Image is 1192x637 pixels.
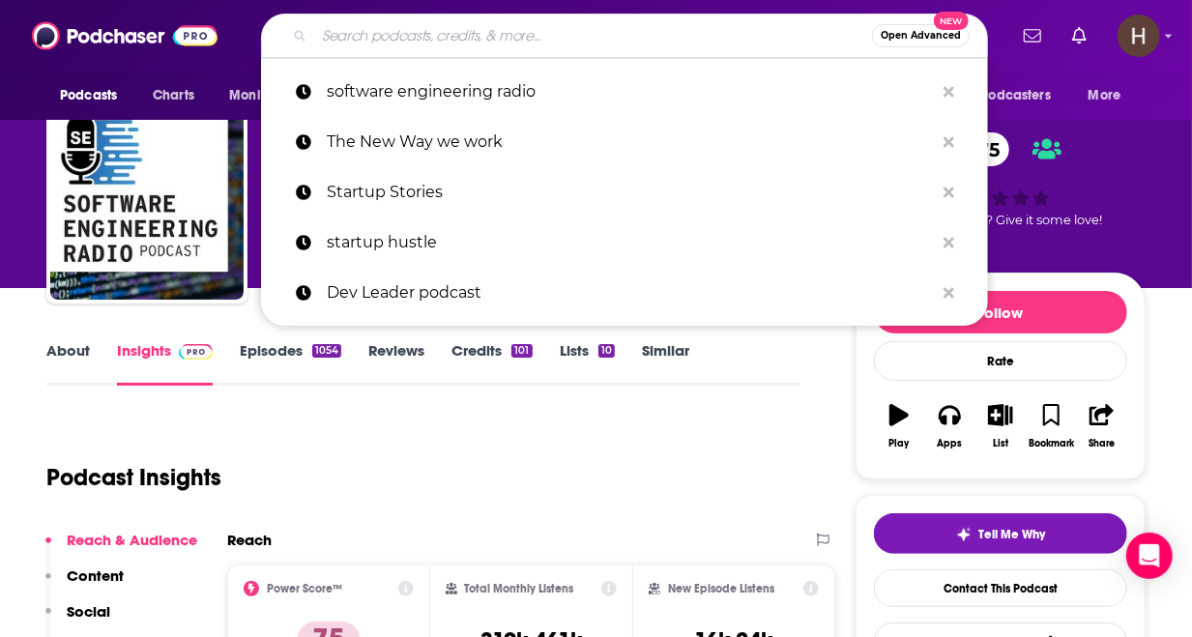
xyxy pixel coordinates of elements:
[312,344,341,358] div: 1054
[67,566,124,585] p: Content
[924,391,974,461] button: Apps
[1118,14,1160,57] img: User Profile
[511,344,532,358] div: 101
[889,438,910,449] div: Play
[50,106,244,300] img: Software Engineering Radio - the podcast for professional software developers
[327,67,934,117] p: software engineering radio
[1016,19,1049,52] a: Show notifications dropdown
[67,602,110,621] p: Social
[314,20,872,51] input: Search podcasts, credits, & more...
[1026,391,1076,461] button: Bookmark
[117,341,213,386] a: InsightsPodchaser Pro
[945,77,1079,114] button: open menu
[958,82,1051,109] span: For Podcasters
[261,268,988,318] a: Dev Leader podcast
[975,391,1026,461] button: List
[872,24,970,47] button: Open AdvancedNew
[261,217,988,268] a: startup hustle
[327,217,934,268] p: startup hustle
[874,341,1127,381] div: Rate
[153,82,194,109] span: Charts
[327,268,934,318] p: Dev Leader podcast
[979,527,1046,542] span: Tell Me Why
[1077,391,1127,461] button: Share
[1029,438,1074,449] div: Bookmark
[45,531,197,566] button: Reach & Audience
[1064,19,1094,52] a: Show notifications dropdown
[261,117,988,167] a: The New Way we work
[368,341,424,386] a: Reviews
[938,438,963,449] div: Apps
[227,531,272,549] h2: Reach
[229,82,298,109] span: Monitoring
[1126,533,1173,579] div: Open Intercom Messenger
[240,341,341,386] a: Episodes1054
[465,582,574,595] h2: Total Monthly Listens
[899,213,1102,227] span: Good podcast? Give it some love!
[1118,14,1160,57] span: Logged in as M1ndsharePR
[46,463,221,492] h1: Podcast Insights
[60,82,117,109] span: Podcasts
[874,391,924,461] button: Play
[216,77,323,114] button: open menu
[46,341,90,386] a: About
[956,527,972,542] img: tell me why sparkle
[67,531,197,549] p: Reach & Audience
[1089,82,1121,109] span: More
[327,167,934,217] p: Startup Stories
[261,14,988,58] div: Search podcasts, credits, & more...
[1089,438,1115,449] div: Share
[874,291,1127,333] button: Follow
[874,569,1127,607] a: Contact This Podcast
[993,438,1008,449] div: List
[874,513,1127,554] button: tell me why sparkleTell Me Why
[642,341,689,386] a: Similar
[934,12,969,30] span: New
[140,77,206,114] a: Charts
[1118,14,1160,57] button: Show profile menu
[560,341,615,386] a: Lists10
[668,582,774,595] h2: New Episode Listens
[451,341,532,386] a: Credits101
[327,117,934,167] p: The New Way we work
[856,120,1146,241] div: 75Good podcast? Give it some love!
[32,17,218,54] img: Podchaser - Follow, Share and Rate Podcasts
[881,31,961,41] span: Open Advanced
[1075,77,1146,114] button: open menu
[267,582,342,595] h2: Power Score™
[46,77,142,114] button: open menu
[598,344,615,358] div: 10
[179,344,213,360] img: Podchaser Pro
[261,167,988,217] a: Startup Stories
[261,67,988,117] a: software engineering radio
[45,566,124,602] button: Content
